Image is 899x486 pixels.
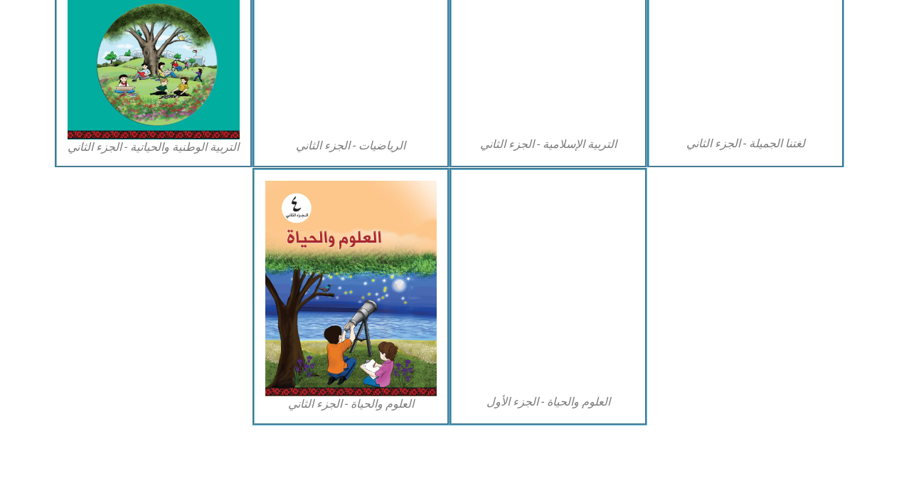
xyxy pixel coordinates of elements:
figcaption: العلوم والحياة - الجزء الثاني [265,396,437,412]
figcaption: الرياضيات - الجزء الثاني [265,138,437,154]
figcaption: التربية الإسلامية - الجزء الثاني [462,137,634,152]
figcaption: لغتنا الجميلة - الجزء الثاني [660,136,832,152]
figcaption: التربية الوطنية والحياتية - الجزء الثاني [68,139,240,155]
figcaption: العلوم والحياة - الجزء الأول [462,394,634,410]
